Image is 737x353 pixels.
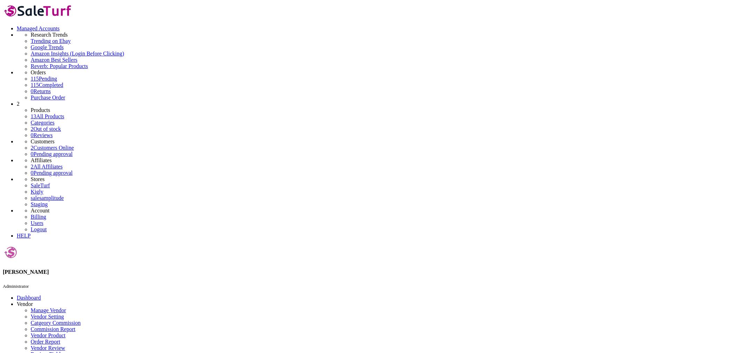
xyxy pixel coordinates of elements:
a: Vendor Review [31,345,65,351]
a: 115Completed [31,82,63,88]
li: Stores [31,176,734,182]
small: Administrator [3,284,29,289]
h4: [PERSON_NAME] [3,269,734,275]
a: Managed Accounts [17,25,60,31]
span: 0 [31,132,33,138]
a: HELP [17,233,31,239]
a: 2Out of stock [31,126,61,132]
a: 2Customers Online [31,145,74,151]
span: 13 [31,113,36,119]
img: joshlucio05 [3,245,18,260]
li: Products [31,107,734,113]
a: Amazon Best Sellers [31,57,734,63]
a: 115Pending [31,76,734,82]
a: Categories [31,120,54,126]
li: Research Trends [31,32,734,38]
a: Reverb: Popular Products [31,63,734,69]
a: 2All Affiliates [31,164,63,170]
img: SaleTurf [3,3,73,18]
span: 115 [31,76,39,82]
li: Affiliates [31,157,734,164]
a: salesamplitude [31,195,64,201]
span: 2 [31,145,33,151]
a: 13All Products [31,113,64,119]
span: Vendor [17,301,33,307]
a: Purchase Order [31,95,65,100]
a: Users [31,220,43,226]
a: Billing [31,214,46,220]
span: 2 [31,164,33,170]
a: 0Pending approval [31,151,72,157]
a: 0Pending approval [31,170,72,176]
a: Vendor Product [31,332,65,338]
li: Customers [31,138,734,145]
a: Manage Vendor [31,307,66,313]
a: Staging [31,201,48,207]
a: Google Trends [31,44,734,51]
a: Logout [31,226,47,232]
a: Dashboard [17,295,41,301]
li: Orders [31,69,734,76]
a: Amazon Insights (Login Before Clicking) [31,51,734,57]
span: 0 [31,170,33,176]
a: Commission Report [31,326,75,332]
span: 2 [31,126,33,132]
span: 0 [31,88,33,94]
a: Catgeory Commission [31,320,81,326]
a: SaleTurf [31,182,50,188]
a: 0Returns [31,88,51,94]
span: 0 [31,151,33,157]
a: Kigly [31,189,43,195]
span: 115 [31,82,39,88]
a: 0Reviews [31,132,53,138]
a: Vendor Setting [31,314,64,320]
a: Trending on Ebay [31,38,734,44]
span: 2 [17,101,20,107]
li: Account [31,208,734,214]
a: Order Report [31,339,60,345]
